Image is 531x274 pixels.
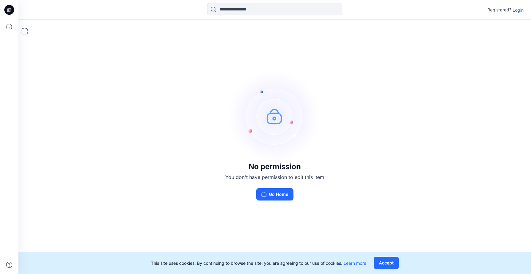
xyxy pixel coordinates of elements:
button: Go Home [256,188,293,201]
h3: No permission [225,162,324,171]
img: no-perm.svg [229,70,321,162]
p: You don't have permission to edit this item [225,173,324,181]
button: Accept [374,257,399,269]
p: Login [513,7,524,13]
p: Registered? [487,6,511,14]
p: This site uses cookies. By continuing to browse the site, you are agreeing to our use of cookies. [151,260,366,266]
a: Learn more [344,260,366,266]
